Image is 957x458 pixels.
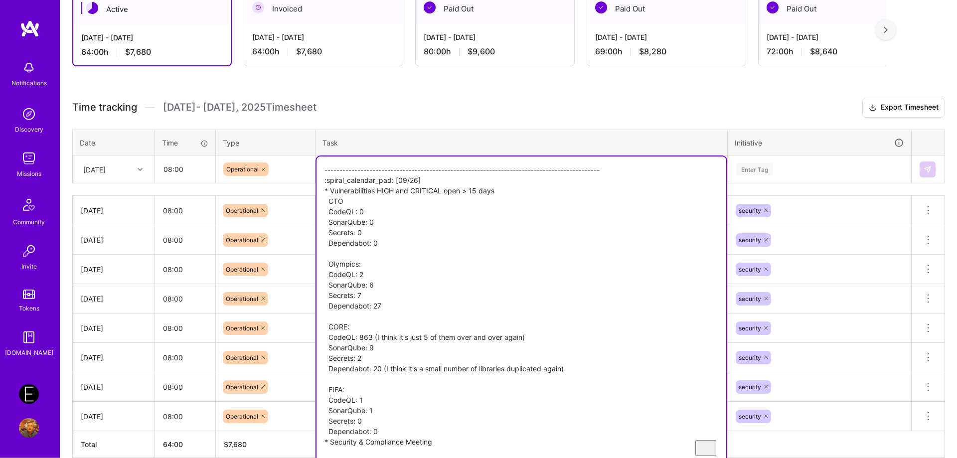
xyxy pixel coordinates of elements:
[81,294,147,304] div: [DATE]
[155,286,215,312] input: HH:MM
[138,167,143,172] i: icon Chevron
[81,352,147,363] div: [DATE]
[862,98,945,118] button: Export Timesheet
[595,32,738,42] div: [DATE] - [DATE]
[767,32,909,42] div: [DATE] - [DATE]
[424,46,566,57] div: 80:00 h
[810,46,837,57] span: $8,640
[81,235,147,245] div: [DATE]
[73,431,155,458] th: Total
[224,440,247,449] span: $ 7,680
[155,227,215,253] input: HH:MM
[924,165,932,173] img: Submit
[81,47,223,57] div: 64:00 h
[739,295,761,303] span: security
[869,103,877,113] i: icon Download
[226,383,258,391] span: Operational
[735,137,904,149] div: Initiative
[155,344,215,371] input: HH:MM
[155,431,216,458] th: 64:00
[226,266,258,273] span: Operational
[296,46,322,57] span: $7,680
[226,324,258,332] span: Operational
[83,164,106,174] div: [DATE]
[155,197,215,224] input: HH:MM
[125,47,151,57] span: $7,680
[20,20,40,38] img: logo
[739,383,761,391] span: security
[739,236,761,244] span: security
[595,46,738,57] div: 69:00 h
[226,165,259,173] span: Operational
[155,374,215,400] input: HH:MM
[226,295,258,303] span: Operational
[19,384,39,404] img: Endeavor: Onlocation Mobile/Security- 3338TSV275
[72,101,137,114] span: Time tracking
[16,384,41,404] a: Endeavor: Onlocation Mobile/Security- 3338TSV275
[424,32,566,42] div: [DATE] - [DATE]
[81,382,147,392] div: [DATE]
[81,205,147,216] div: [DATE]
[17,168,41,179] div: Missions
[162,138,208,148] div: Time
[15,124,43,135] div: Discovery
[216,130,316,155] th: Type
[252,1,264,13] img: Invoiced
[156,156,215,182] input: HH:MM
[19,327,39,347] img: guide book
[13,217,45,227] div: Community
[21,261,37,272] div: Invite
[468,46,495,57] span: $9,600
[19,58,39,78] img: bell
[739,413,761,420] span: security
[739,207,761,214] span: security
[19,418,39,438] img: User Avatar
[86,2,98,14] img: Active
[73,130,155,155] th: Date
[19,241,39,261] img: Invite
[595,1,607,13] img: Paid Out
[81,411,147,422] div: [DATE]
[5,347,53,358] div: [DOMAIN_NAME]
[226,207,258,214] span: Operational
[226,354,258,361] span: Operational
[19,303,39,313] div: Tokens
[81,264,147,275] div: [DATE]
[736,161,773,177] div: Enter Tag
[226,236,258,244] span: Operational
[884,26,888,33] img: right
[739,354,761,361] span: security
[81,32,223,43] div: [DATE] - [DATE]
[11,78,47,88] div: Notifications
[155,256,215,283] input: HH:MM
[19,104,39,124] img: discovery
[739,324,761,332] span: security
[19,149,39,168] img: teamwork
[17,193,41,217] img: Community
[252,46,395,57] div: 64:00 h
[155,315,215,341] input: HH:MM
[424,1,436,13] img: Paid Out
[767,1,779,13] img: Paid Out
[163,101,317,114] span: [DATE] - [DATE] , 2025 Timesheet
[767,46,909,57] div: 72:00 h
[252,32,395,42] div: [DATE] - [DATE]
[155,403,215,430] input: HH:MM
[316,130,728,155] th: Task
[226,413,258,420] span: Operational
[23,290,35,299] img: tokens
[739,266,761,273] span: security
[81,323,147,333] div: [DATE]
[639,46,666,57] span: $8,280
[16,418,41,438] a: User Avatar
